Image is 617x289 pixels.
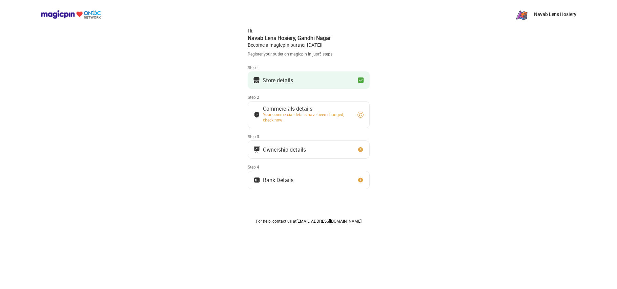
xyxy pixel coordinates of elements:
img: refresh_circle.10b5a287.svg [357,111,364,118]
div: Step 4 [248,164,370,170]
div: Register your outlet on magicpin in just 5 steps [248,51,370,57]
img: ownership_icon.37569ceb.svg [253,177,260,183]
img: checkbox_green.749048da.svg [357,77,364,84]
img: ondc-logo-new-small.8a59708e.svg [41,10,101,19]
div: Hi, Become a magicpin partner [DATE]! [248,27,370,48]
div: Step 3 [248,134,370,139]
img: zN8eeJ7_1yFC7u6ROh_yaNnuSMByXp4ytvKet0ObAKR-3G77a2RQhNqTzPi8_o_OMQ7Yu_PgX43RpeKyGayj_rdr-Pw [515,7,529,21]
div: Step 2 [248,94,370,100]
div: Navab Lens Hosiery , Gandhi Nagar [248,34,370,42]
div: Ownership details [263,148,306,151]
button: Commercials detailsYour commercial details have been changed, check now [248,101,370,128]
img: commercials_icon.983f7837.svg [253,146,260,153]
div: Commercials details [263,107,351,110]
img: clock_icon_new.67dbf243.svg [357,146,364,153]
div: Step 1 [248,65,370,70]
button: Ownership details [248,140,370,159]
img: clock_icon_new.67dbf243.svg [357,177,364,183]
div: Your commercial details have been changed, check now [263,112,351,123]
a: [EMAIL_ADDRESS][DOMAIN_NAME] [296,218,362,224]
button: Store details [248,71,370,89]
img: storeIcon.9b1f7264.svg [253,77,260,84]
div: Store details [263,79,293,82]
button: Bank Details [248,171,370,189]
p: Navab Lens Hosiery [534,11,576,18]
div: For help, contact us at [248,218,370,224]
div: Bank Details [263,178,293,182]
img: bank_details_tick.fdc3558c.svg [253,111,260,118]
